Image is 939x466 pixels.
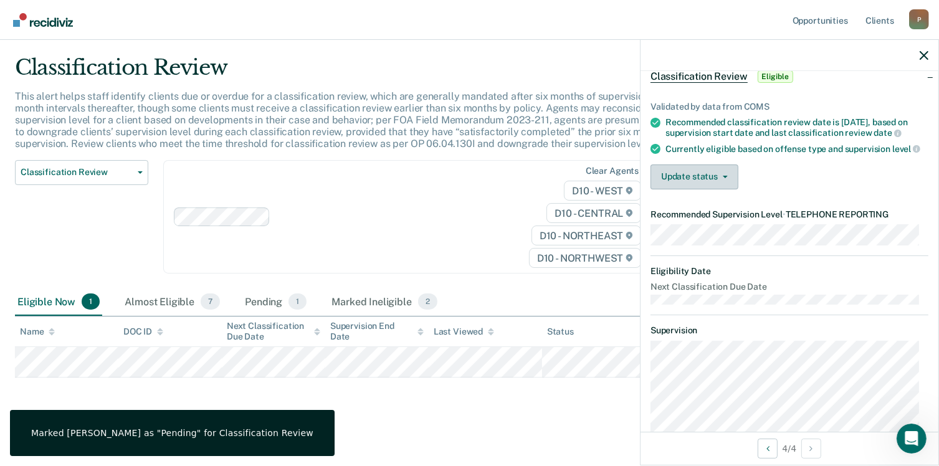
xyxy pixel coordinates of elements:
span: D10 - NORTHWEST [529,248,641,268]
img: Recidiviz [13,13,73,27]
div: Marked Ineligible [329,288,440,316]
div: Marked [PERSON_NAME] as "Pending" for Classification Review [31,427,313,439]
div: Last Viewed [434,326,494,337]
div: Supervision End Date [330,321,424,342]
div: Name [20,326,55,337]
p: This alert helps staff identify clients due or overdue for a classification review, which are gen... [15,90,711,150]
span: 1 [82,293,100,310]
span: D10 - CENTRAL [546,203,641,223]
dt: Recommended Supervision Level TELEPHONE REPORTING [651,209,928,220]
div: 4 / 4 [641,432,938,465]
span: date [874,128,901,138]
span: level [892,144,920,154]
div: P [909,9,929,29]
span: D10 - NORTHEAST [531,226,641,245]
div: Status [547,326,574,337]
dt: Next Classification Due Date [651,282,928,292]
div: Eligible Now [15,288,102,316]
div: Validated by data from COMS [651,102,928,112]
div: Almost Eligible [122,288,222,316]
div: Recommended classification review date is [DATE], based on supervision start date and last classi... [665,117,928,138]
button: Next Opportunity [801,439,821,459]
div: Classification ReviewEligible [641,57,938,97]
span: • [783,209,786,219]
iframe: Intercom live chat [897,424,927,454]
button: Update status [651,164,738,189]
div: Pending [242,288,309,316]
div: Clear agents [586,166,639,176]
div: Currently eligible based on offense type and supervision [665,143,928,155]
span: Eligible [758,70,793,83]
span: 1 [288,293,307,310]
div: Next Classification Due Date [227,321,320,342]
button: Previous Opportunity [758,439,778,459]
span: Classification Review [21,167,133,178]
div: DOC ID [123,326,163,337]
div: Classification Review [15,55,719,90]
button: Profile dropdown button [909,9,929,29]
span: 7 [201,293,220,310]
span: Classification Review [651,70,748,83]
span: D10 - WEST [564,181,641,201]
dt: Supervision [651,325,928,336]
dt: Eligibility Date [651,266,928,277]
span: 2 [418,293,437,310]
